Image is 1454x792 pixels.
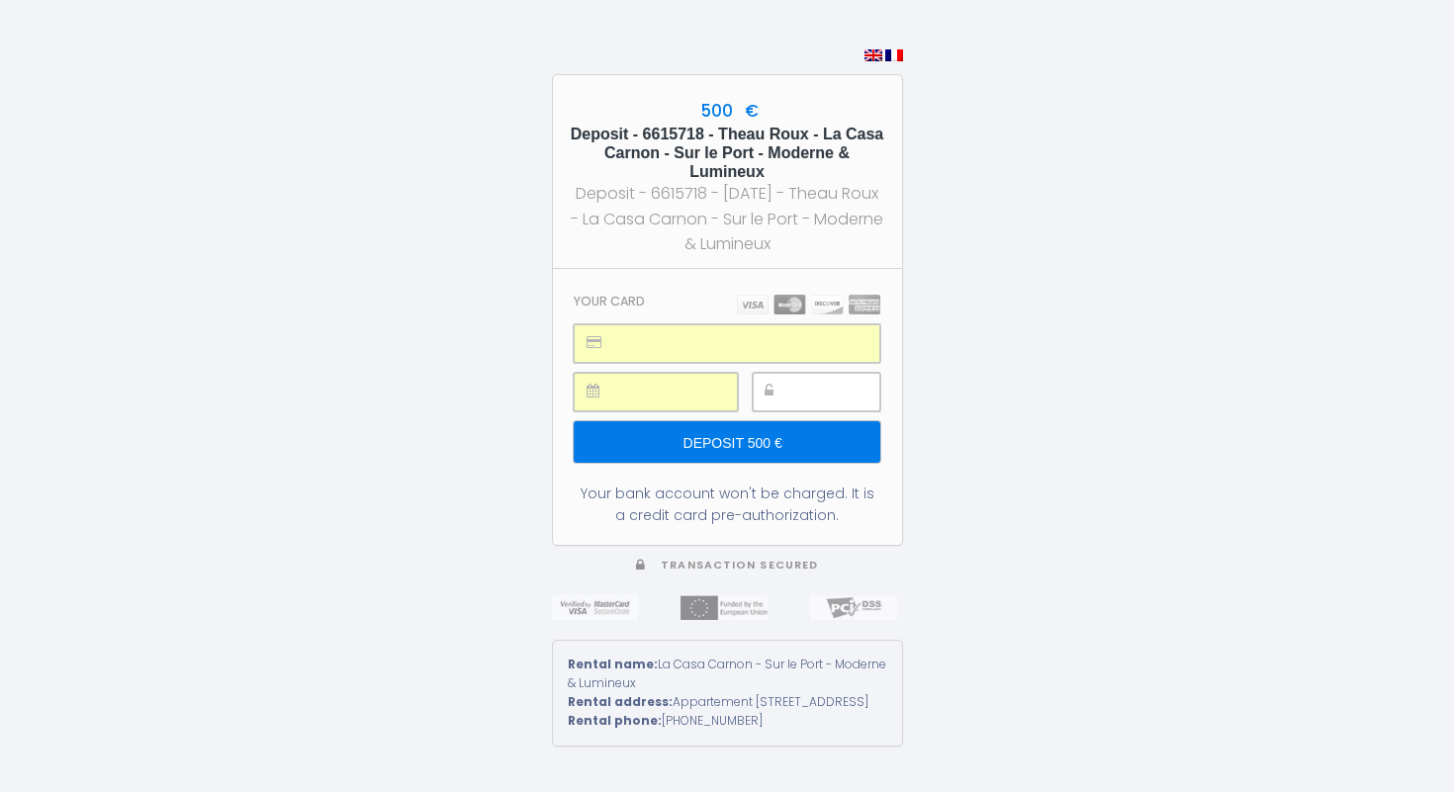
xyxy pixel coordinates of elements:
strong: Rental name: [568,656,658,672]
div: Appartement [STREET_ADDRESS] [568,693,887,712]
span: Transaction secured [661,558,818,572]
iframe: Cadre sécurisé pour la saisie de la date d'expiration [618,374,736,410]
strong: Rental phone: [568,712,662,729]
div: Deposit - 6615718 - [DATE] - Theau Roux - La Casa Carnon - Sur le Port - Moderne & Lumineux [571,181,884,255]
div: [PHONE_NUMBER] [568,712,887,731]
img: carts.png [737,295,880,314]
input: Deposit 500 € [574,421,879,463]
img: fr.png [885,49,903,61]
div: Your bank account won't be charged. It is a credit card pre-authorization. [574,483,879,526]
div: La Casa Carnon - Sur le Port - Moderne & Lumineux [568,656,887,693]
iframe: Cadre sécurisé pour la saisie du code de sécurité CVC [797,374,879,410]
span: 500 € [695,99,759,123]
img: en.png [864,49,882,61]
h3: Your card [574,294,645,308]
strong: Rental address: [568,693,673,710]
iframe: Cadre sécurisé pour la saisie du numéro de carte [618,325,878,362]
h5: Deposit - 6615718 - Theau Roux - La Casa Carnon - Sur le Port - Moderne & Lumineux [571,125,884,182]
